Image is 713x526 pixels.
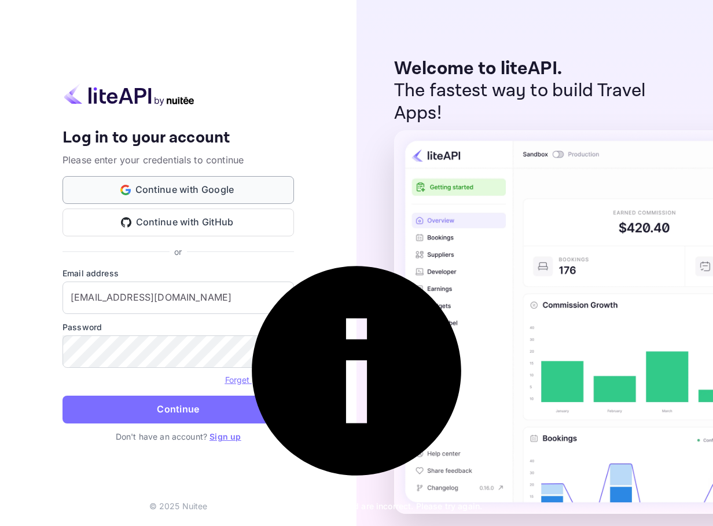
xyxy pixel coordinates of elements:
p: © 2025 Nuitee [149,500,208,512]
a: Sign up [210,432,241,441]
img: liteapi [63,83,196,106]
a: Forget password? [225,374,294,385]
h4: Log in to your account [63,128,294,148]
p: Please enter your credentials to continue [63,153,294,167]
label: Email address [63,267,294,279]
input: Enter your email address [63,282,294,314]
label: Password [63,321,294,333]
button: toggle password visibility [270,340,293,363]
p: or [174,246,182,258]
button: Continue with Google [63,176,294,204]
p: Don't have an account? [63,430,294,443]
button: Continue [63,396,294,423]
button: Continue with GitHub [63,209,294,236]
a: Forget password? [225,375,294,385]
p: Welcome to liteAPI. [394,58,690,80]
p: The fastest way to build Travel Apps! [394,80,690,125]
